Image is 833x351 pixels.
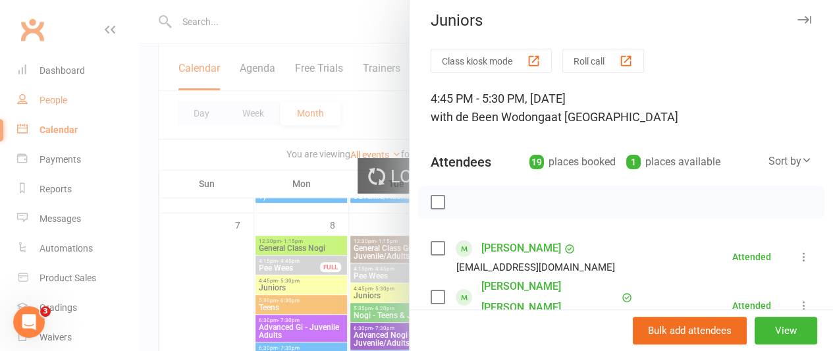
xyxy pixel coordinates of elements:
span: at [GEOGRAPHIC_DATA] [551,110,678,124]
div: Attended [732,301,771,310]
button: View [755,317,817,344]
div: Juniors [410,11,833,30]
span: with de Been Wodonga [431,110,551,124]
button: Roll call [562,49,644,73]
div: 4:45 PM - 5:30 PM, [DATE] [431,90,812,126]
div: 1 [626,155,641,169]
iframe: Intercom live chat [13,306,45,338]
a: [PERSON_NAME] [PERSON_NAME] [481,276,618,318]
div: [EMAIL_ADDRESS][DOMAIN_NAME] [456,259,615,276]
span: 3 [40,306,51,317]
div: 19 [529,155,544,169]
div: places booked [529,153,616,171]
button: Class kiosk mode [431,49,552,73]
div: places available [626,153,720,171]
div: Sort by [768,153,812,170]
div: Attended [732,252,771,261]
button: Bulk add attendees [633,317,747,344]
div: Attendees [431,153,491,171]
a: [PERSON_NAME] [481,238,561,259]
